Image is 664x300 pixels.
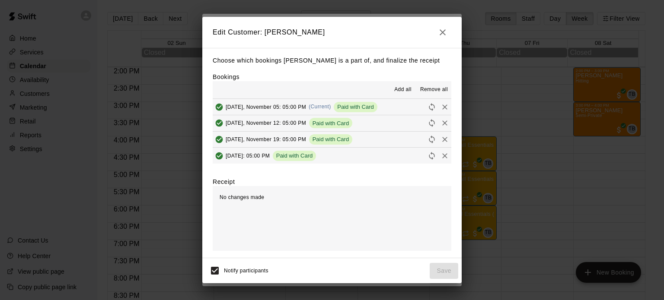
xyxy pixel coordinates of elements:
p: Choose which bookings [PERSON_NAME] is a part of, and finalize the receipt [213,55,451,66]
button: Added & Paid [213,133,226,146]
span: Paid with Card [309,136,353,142]
button: Remove all [417,83,451,97]
button: Add all [389,83,417,97]
button: Added & Paid[DATE], November 12: 05:00 PMPaid with CardRescheduleRemove [213,115,451,131]
span: Remove [438,152,451,158]
span: Reschedule [425,152,438,158]
span: Remove all [420,85,448,94]
button: Added & Paid [213,101,226,114]
span: Reschedule [425,103,438,110]
span: Notify participants [224,268,268,274]
span: Paid with Card [309,120,353,126]
span: Remove [438,136,451,142]
span: Add all [394,85,412,94]
button: Added & Paid[DATE]: 05:00 PMPaid with CardRescheduleRemove [213,148,451,164]
span: Remove [438,120,451,126]
span: [DATE], November 05: 05:00 PM [226,104,306,110]
button: Added & Paid [213,117,226,129]
span: Paid with Card [334,104,377,110]
button: Added & Paid [213,149,226,162]
span: [DATE], November 12: 05:00 PM [226,120,306,126]
span: Remove [438,103,451,110]
button: Added & Paid[DATE], November 05: 05:00 PM(Current)Paid with CardRescheduleRemove [213,99,451,115]
span: [DATE], November 19: 05:00 PM [226,136,306,142]
label: Bookings [213,73,239,80]
button: Added & Paid[DATE], November 19: 05:00 PMPaid with CardRescheduleRemove [213,132,451,148]
span: [DATE]: 05:00 PM [226,152,270,158]
label: Receipt [213,177,235,186]
span: (Current) [309,104,331,110]
span: Reschedule [425,136,438,142]
span: Paid with Card [273,152,316,159]
span: No changes made [220,194,264,200]
span: Reschedule [425,120,438,126]
h2: Edit Customer: [PERSON_NAME] [202,17,462,48]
